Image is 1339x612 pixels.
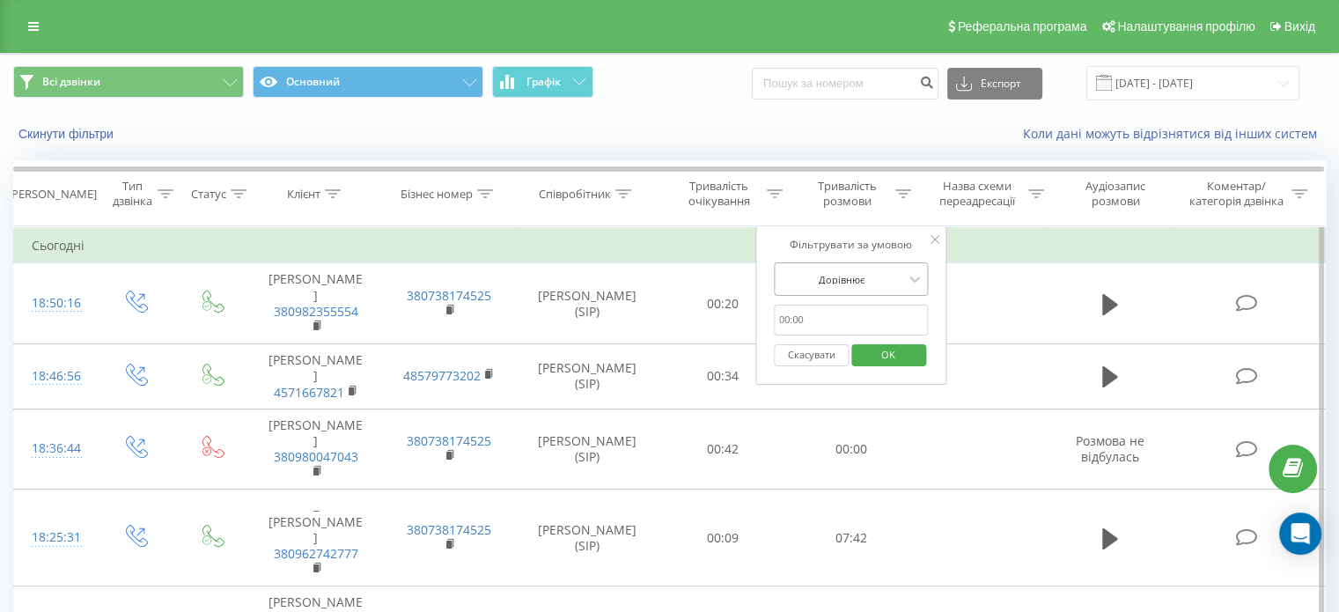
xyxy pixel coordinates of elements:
[931,179,1024,209] div: Назва схеми переадресації
[249,263,382,344] td: [PERSON_NAME]
[191,187,226,202] div: Статус
[774,236,929,254] div: Фільтрувати за умовою
[1076,432,1144,465] span: Розмова не відбулась
[947,68,1042,100] button: Експорт
[1184,179,1287,209] div: Коментар/категорія дзвінка
[492,66,593,98] button: Графік
[516,490,659,586] td: [PERSON_NAME] (SIP)
[403,367,481,384] a: 48579773202
[42,75,100,89] span: Всі дзвінки
[111,179,152,209] div: Тип дзвінка
[274,545,358,562] a: 380962742777
[516,409,659,490] td: [PERSON_NAME] (SIP)
[13,126,122,142] button: Скинути фільтри
[659,344,787,409] td: 00:34
[526,76,561,88] span: Графік
[32,431,78,466] div: 18:36:44
[274,384,344,401] a: 4571667821
[958,19,1087,33] span: Реферальна програма
[274,448,358,465] a: 380980047043
[659,409,787,490] td: 00:42
[1023,125,1326,142] a: Коли дані можуть відрізнятися вiд інших систем
[1117,19,1254,33] span: Налаштування профілю
[752,68,938,100] input: Пошук за номером
[13,66,244,98] button: Всі дзвінки
[253,66,483,98] button: Основний
[407,287,491,304] a: 380738174525
[407,521,491,538] a: 380738174525
[249,490,382,586] td: _ [PERSON_NAME]
[401,187,473,202] div: Бізнес номер
[787,409,915,490] td: 00:00
[659,490,787,586] td: 00:09
[32,359,78,394] div: 18:46:56
[1279,512,1321,555] div: Open Intercom Messenger
[1064,179,1167,209] div: Аудіозапис розмови
[32,286,78,321] div: 18:50:16
[774,344,849,366] button: Скасувати
[516,344,659,409] td: [PERSON_NAME] (SIP)
[659,263,787,344] td: 00:20
[675,179,763,209] div: Тривалість очікування
[787,490,915,586] td: 07:42
[1284,19,1315,33] span: Вихід
[774,305,929,335] input: 00:00
[8,187,97,202] div: [PERSON_NAME]
[516,263,659,344] td: [PERSON_NAME] (SIP)
[803,179,891,209] div: Тривалість розмови
[851,344,926,366] button: OK
[407,432,491,449] a: 380738174525
[32,520,78,555] div: 18:25:31
[249,409,382,490] td: [PERSON_NAME]
[274,303,358,320] a: 380982355554
[249,344,382,409] td: [PERSON_NAME]
[14,228,1326,263] td: Сьогодні
[287,187,320,202] div: Клієнт
[864,341,913,368] span: OK
[539,187,611,202] div: Співробітник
